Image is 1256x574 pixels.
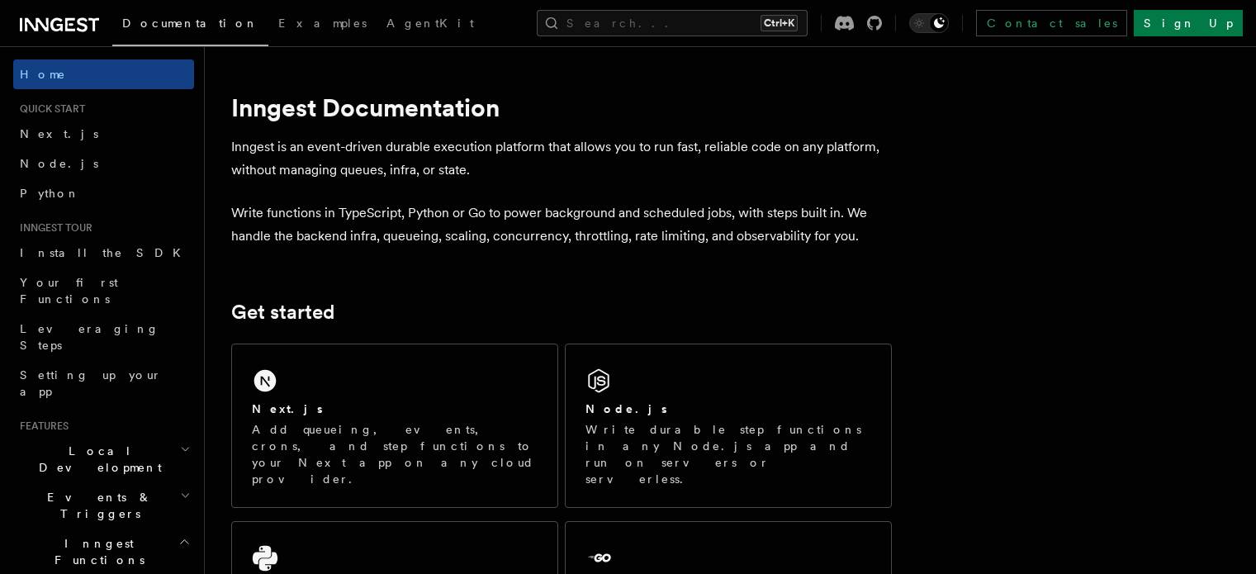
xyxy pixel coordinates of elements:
[20,368,162,398] span: Setting up your app
[13,149,194,178] a: Node.js
[13,238,194,268] a: Install the SDK
[565,344,892,508] a: Node.jsWrite durable step functions in any Node.js app and run on servers or serverless.
[13,420,69,433] span: Features
[13,102,85,116] span: Quick start
[112,5,268,46] a: Documentation
[252,401,323,417] h2: Next.js
[13,221,92,235] span: Inngest tour
[13,489,180,522] span: Events & Triggers
[231,301,334,324] a: Get started
[268,5,377,45] a: Examples
[761,15,798,31] kbd: Ctrl+K
[13,436,194,482] button: Local Development
[13,59,194,89] a: Home
[1134,10,1243,36] a: Sign Up
[976,10,1127,36] a: Contact sales
[231,344,558,508] a: Next.jsAdd queueing, events, crons, and step functions to your Next app on any cloud provider.
[377,5,484,45] a: AgentKit
[909,13,949,33] button: Toggle dark mode
[386,17,474,30] span: AgentKit
[20,187,80,200] span: Python
[585,421,871,487] p: Write durable step functions in any Node.js app and run on servers or serverless.
[585,401,667,417] h2: Node.js
[231,135,892,182] p: Inngest is an event-driven durable execution platform that allows you to run fast, reliable code ...
[231,202,892,248] p: Write functions in TypeScript, Python or Go to power background and scheduled jobs, with steps bu...
[13,268,194,314] a: Your first Functions
[13,482,194,529] button: Events & Triggers
[537,10,808,36] button: Search...Ctrl+K
[20,157,98,170] span: Node.js
[13,119,194,149] a: Next.js
[122,17,258,30] span: Documentation
[231,93,892,122] h1: Inngest Documentation
[20,322,159,352] span: Leveraging Steps
[278,17,367,30] span: Examples
[13,443,180,476] span: Local Development
[20,276,118,306] span: Your first Functions
[20,66,66,83] span: Home
[20,127,98,140] span: Next.js
[13,178,194,208] a: Python
[20,246,191,259] span: Install the SDK
[252,421,538,487] p: Add queueing, events, crons, and step functions to your Next app on any cloud provider.
[13,360,194,406] a: Setting up your app
[13,314,194,360] a: Leveraging Steps
[13,535,178,568] span: Inngest Functions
